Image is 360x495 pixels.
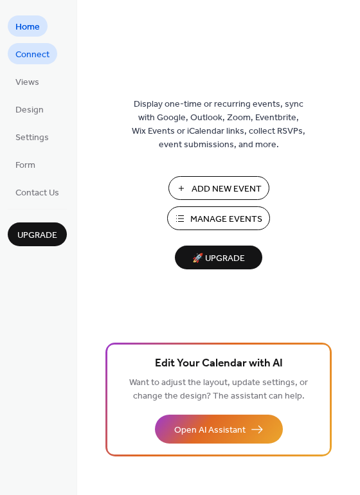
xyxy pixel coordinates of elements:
a: Connect [8,43,57,64]
a: Form [8,154,43,175]
span: Connect [15,48,50,62]
span: Upgrade [17,229,57,242]
span: Want to adjust the layout, update settings, or change the design? The assistant can help. [129,374,308,405]
span: Settings [15,131,49,145]
a: Home [8,15,48,37]
button: Upgrade [8,222,67,246]
span: 🚀 Upgrade [183,250,255,267]
button: Open AI Assistant [155,415,283,444]
span: Open AI Assistant [174,424,246,437]
a: Contact Us [8,181,67,203]
span: Home [15,21,40,34]
a: Design [8,98,51,120]
span: Add New Event [192,183,262,196]
span: Views [15,76,39,89]
button: Add New Event [168,176,269,200]
span: Design [15,104,44,117]
span: Edit Your Calendar with AI [155,355,283,373]
button: Manage Events [167,206,270,230]
a: Settings [8,126,57,147]
span: Manage Events [190,213,262,226]
a: Views [8,71,47,92]
button: 🚀 Upgrade [175,246,262,269]
span: Display one-time or recurring events, sync with Google, Outlook, Zoom, Eventbrite, Wix Events or ... [132,98,305,152]
span: Contact Us [15,186,59,200]
span: Form [15,159,35,172]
